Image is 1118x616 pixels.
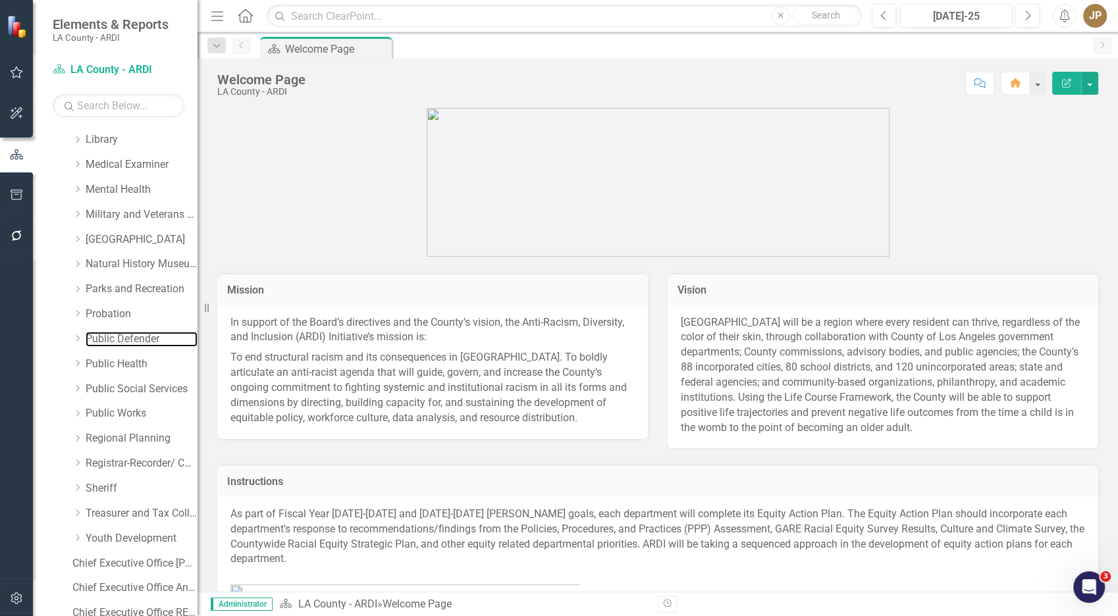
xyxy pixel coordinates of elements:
[298,598,377,610] a: LA County - ARDI
[793,7,859,25] button: Search
[86,132,198,147] a: Library
[217,72,306,87] div: Welcome Page
[285,41,388,57] div: Welcome Page
[86,207,198,222] a: Military and Veterans Affair
[217,87,306,97] div: LA County - ARDI
[230,347,635,425] p: To end structural racism and its consequences in [GEOGRAPHIC_DATA]. To boldly articulate an anti-...
[1083,4,1107,28] button: JP
[279,597,648,612] div: »
[53,94,184,117] input: Search Below...
[72,556,198,571] a: Chief Executive Office [PERSON_NAME] Goals FY24-25
[427,108,890,257] img: 3CEO_Initiative%20Logos-ARDI_2023.png
[230,507,1085,569] p: As part of Fiscal Year [DATE]-[DATE] and [DATE]-[DATE] [PERSON_NAME] goals, each department will ...
[678,284,1088,296] h3: Vision
[812,10,840,20] span: Search
[53,63,184,78] a: LA County - ARDI
[267,5,862,28] input: Search ClearPoint...
[86,307,198,322] a: Probation
[227,476,1088,488] h3: Instructions
[53,32,169,43] small: LA County - ARDI
[86,456,198,471] a: Registrar-Recorder/ County Clerk
[72,580,198,596] a: Chief Executive Office Annual Report FY24-25
[86,332,198,347] a: Public Defender
[86,257,198,272] a: Natural History Museum
[86,282,198,297] a: Parks and Recreation
[211,598,273,611] span: Administrator
[7,15,30,38] img: ClearPoint Strategy
[86,382,198,397] a: Public Social Services
[382,598,451,610] div: Welcome Page
[86,481,198,496] a: Sheriff
[230,315,635,348] p: In support of the Board’s directives and the County’s vision, the Anti-Racism, Diversity, and Inc...
[86,157,198,172] a: Medical Examiner
[227,284,638,296] h3: Mission
[900,4,1012,28] button: [DATE]-25
[53,16,169,32] span: Elements & Reports
[86,357,198,372] a: Public Health
[1100,571,1111,582] span: 3
[86,182,198,197] a: Mental Health
[905,9,1007,24] div: [DATE]-25
[86,506,198,521] a: Treasurer and Tax Collector
[86,232,198,247] a: [GEOGRAPHIC_DATA]
[86,531,198,546] a: Youth Development
[86,431,198,446] a: Regional Planning
[1073,571,1105,603] iframe: Intercom live chat
[86,406,198,421] a: Public Works
[681,315,1085,436] div: [GEOGRAPHIC_DATA] will be a region where every resident can thrive, regardless of the color of th...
